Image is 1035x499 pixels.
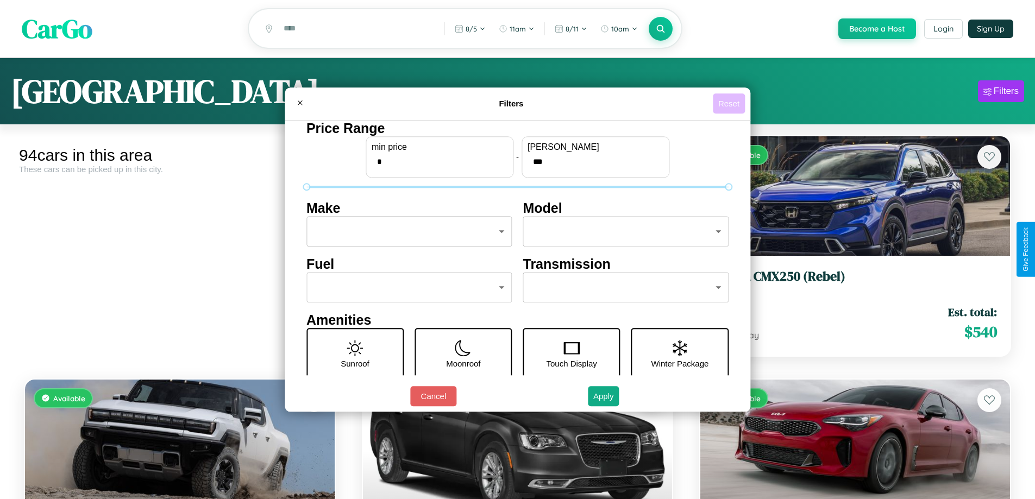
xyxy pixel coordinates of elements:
h1: [GEOGRAPHIC_DATA] [11,69,319,113]
button: 8/11 [549,20,593,37]
h4: Price Range [306,121,729,136]
div: These cars can be picked up in this city. [19,165,341,174]
div: Filters [994,86,1019,97]
span: CarGo [22,11,92,47]
p: Sunroof [341,356,369,371]
span: 8 / 5 [466,24,477,33]
h3: Honda CMX250 (Rebel) [713,269,997,285]
div: 94 cars in this area [19,146,341,165]
h4: Model [523,200,729,216]
p: Winter Package [651,356,709,371]
button: Sign Up [968,20,1013,38]
span: 8 / 11 [566,24,579,33]
button: 10am [595,20,643,37]
button: Apply [588,386,619,406]
label: min price [372,142,507,152]
h4: Amenities [306,312,729,328]
span: Available [53,394,85,403]
p: Touch Display [546,356,597,371]
h4: Fuel [306,256,512,272]
span: $ 540 [964,321,997,343]
button: 11am [493,20,540,37]
button: Cancel [410,386,456,406]
button: 8/5 [449,20,491,37]
p: Moonroof [446,356,480,371]
label: [PERSON_NAME] [528,142,663,152]
span: 11am [510,24,526,33]
a: Honda CMX250 (Rebel)2018 [713,269,997,295]
span: Est. total: [948,304,997,320]
p: - [516,149,519,164]
h4: Transmission [523,256,729,272]
h4: Filters [310,99,713,108]
button: Become a Host [838,18,916,39]
button: Filters [978,80,1024,102]
span: 10am [611,24,629,33]
h4: Make [306,200,512,216]
button: Reset [713,93,745,113]
div: Give Feedback [1022,228,1030,271]
button: Login [924,19,963,39]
